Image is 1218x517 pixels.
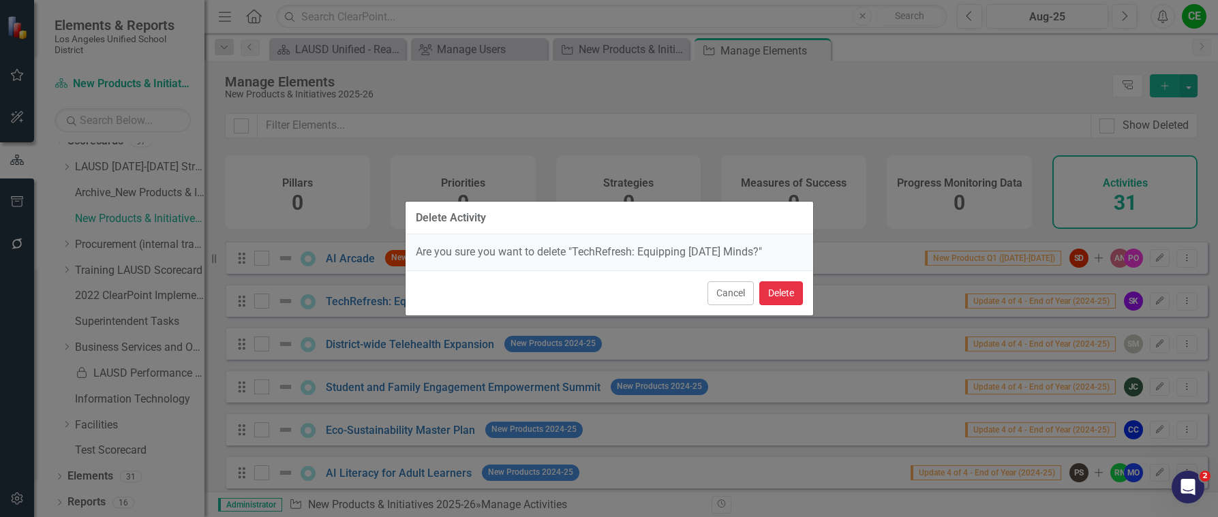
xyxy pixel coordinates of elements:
[416,212,486,224] div: Delete Activity
[416,245,762,258] span: Are you sure you want to delete "TechRefresh: Equipping [DATE] Minds?"
[1200,471,1211,482] span: 2
[1172,471,1204,503] iframe: Intercom live chat
[707,281,754,305] button: Cancel
[759,281,803,305] button: Delete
